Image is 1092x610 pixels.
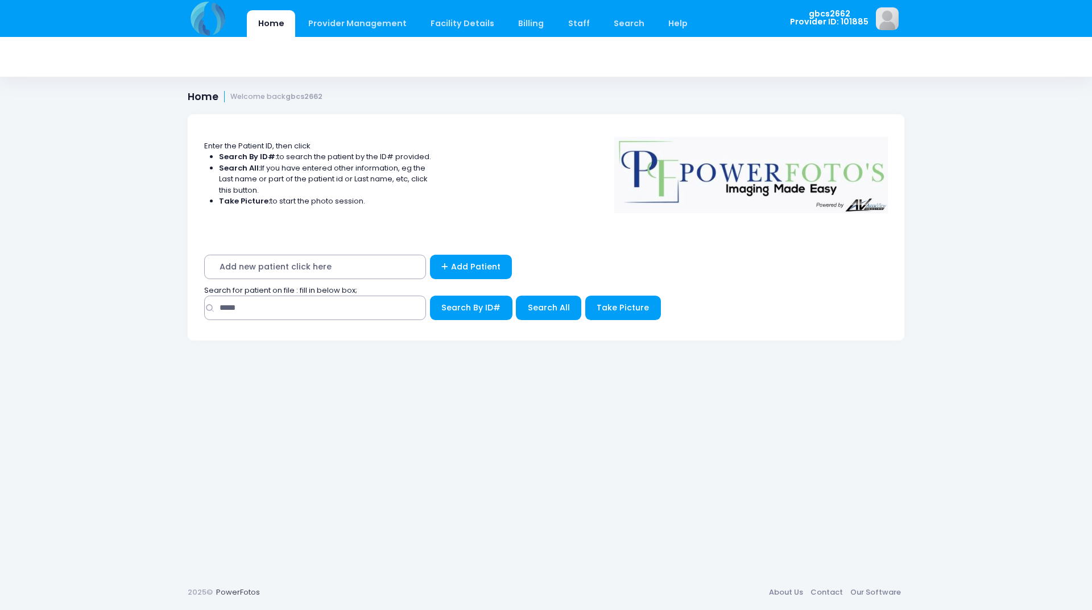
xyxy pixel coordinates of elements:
img: image [876,7,899,30]
span: Enter the Patient ID, then click [204,140,311,151]
span: Take Picture [597,302,649,313]
a: About Us [765,582,806,603]
strong: Search All: [219,163,260,173]
a: Contact [806,582,846,603]
li: to search the patient by the ID# provided. [219,151,432,163]
a: Help [657,10,699,37]
a: Facility Details [420,10,506,37]
button: Search By ID# [430,296,512,320]
a: PowerFotos [216,587,260,597]
a: Add Patient [430,255,512,279]
h1: Home [188,91,322,103]
span: 2025© [188,587,213,597]
a: Our Software [846,582,904,603]
span: Search By ID# [441,302,500,313]
span: gbcs2662 Provider ID: 101885 [790,10,868,26]
a: Home [247,10,295,37]
strong: Search By ID#: [219,151,277,162]
a: Billing [507,10,555,37]
a: Provider Management [297,10,417,37]
span: Add new patient click here [204,255,426,279]
strong: Take Picture: [219,196,270,206]
li: to start the photo session. [219,196,432,207]
li: If you have entered other information, eg the Last name or part of the patient id or Last name, e... [219,163,432,196]
span: Search All [528,302,570,313]
span: Search for patient on file : fill in below box; [204,285,357,296]
a: Staff [557,10,601,37]
button: Take Picture [585,296,661,320]
a: Search [602,10,655,37]
img: Logo [609,129,894,213]
button: Search All [516,296,581,320]
small: Welcome back [230,93,322,101]
strong: gbcs2662 [286,92,322,101]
